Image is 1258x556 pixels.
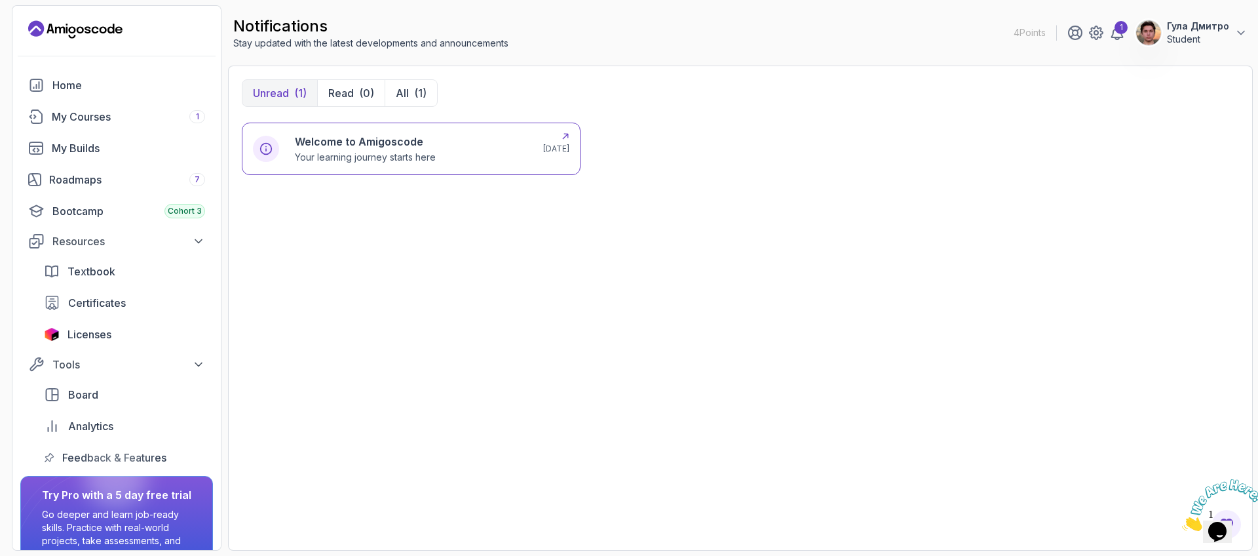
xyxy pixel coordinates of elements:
[36,382,213,408] a: board
[1014,26,1046,39] p: 4 Points
[20,353,213,376] button: Tools
[52,77,205,93] div: Home
[1115,21,1128,34] div: 1
[36,445,213,471] a: feedback
[68,418,113,434] span: Analytics
[20,135,213,161] a: builds
[233,16,508,37] h2: notifications
[62,450,166,466] span: Feedback & Features
[68,295,126,311] span: Certificates
[20,198,213,224] a: bootcamp
[36,413,213,439] a: analytics
[295,134,436,149] h6: Welcome to Amigoscode
[36,258,213,285] a: textbook
[36,321,213,347] a: licenses
[28,19,123,40] a: Landing page
[44,328,60,341] img: jetbrains icon
[196,111,199,122] span: 1
[1167,20,1229,33] p: Гула Дмитро
[233,37,508,50] p: Stay updated with the latest developments and announcements
[20,72,213,98] a: home
[20,167,213,193] a: roadmaps
[52,233,205,249] div: Resources
[1135,20,1248,46] button: user profile imageГула ДмитроStudent
[5,5,10,16] span: 1
[543,144,569,154] p: [DATE]
[68,387,98,403] span: Board
[36,290,213,316] a: certificates
[67,327,111,342] span: Licenses
[295,151,436,164] p: Your learning journey starts here
[52,357,205,372] div: Tools
[52,109,205,125] div: My Courses
[1109,25,1125,41] a: 1
[52,203,205,219] div: Bootcamp
[195,174,200,185] span: 7
[5,5,86,57] img: Chat attention grabber
[20,229,213,253] button: Resources
[20,104,213,130] a: courses
[1136,20,1161,45] img: user profile image
[1177,474,1258,536] iframe: chat widget
[52,140,205,156] div: My Builds
[67,264,115,279] span: Textbook
[1167,33,1229,46] p: Student
[49,172,205,188] div: Roadmaps
[168,206,202,216] span: Cohort 3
